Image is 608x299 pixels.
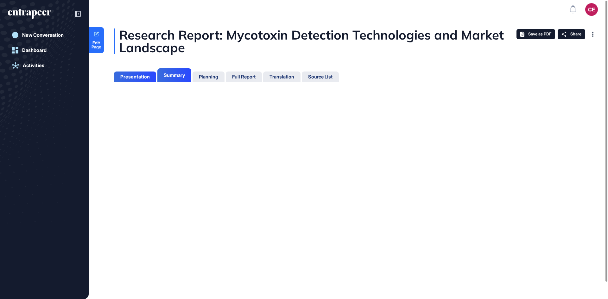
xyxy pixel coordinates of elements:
span: Save as PDF [528,32,551,37]
div: Planning [199,74,218,80]
div: Activities [23,63,44,68]
a: Edit Page [89,27,104,53]
div: Summary [164,72,185,78]
a: Dashboard [8,44,81,57]
span: Share [570,32,581,37]
div: Research Report: Mycotoxin Detection Technologies and Market Landscape [114,28,583,54]
div: Translation [269,74,294,80]
span: Edit Page [89,41,104,49]
div: Source List [308,74,332,80]
div: Full Report [232,74,256,80]
div: New Conversation [22,32,64,38]
a: Activities [8,59,81,72]
button: CE [585,3,598,16]
div: Dashboard [22,47,47,53]
a: New Conversation [8,29,81,41]
div: Presentation [120,74,150,80]
div: entrapeer-logo [8,9,51,19]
